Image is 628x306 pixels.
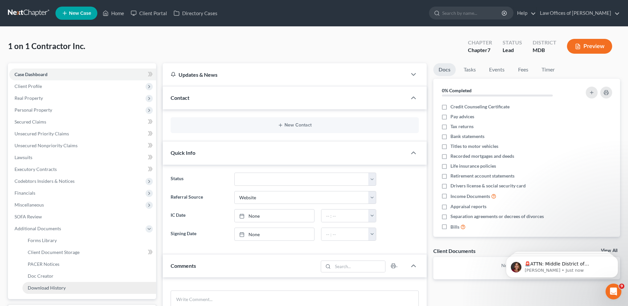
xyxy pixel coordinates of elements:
input: Search... [333,261,385,272]
a: Directory Cases [170,7,221,19]
span: Pay advices [450,113,474,120]
a: Unsecured Priority Claims [9,128,156,140]
span: Codebtors Insiders & Notices [15,178,75,184]
span: 1 on 1 Contractor Inc. [8,41,85,51]
a: None [235,209,314,222]
div: MDB [533,46,556,54]
span: Miscellaneous [15,202,44,208]
div: Updates & News [171,71,399,78]
a: Unsecured Nonpriority Claims [9,140,156,152]
span: Life insurance policies [450,163,496,169]
a: None [235,228,314,240]
span: Contact [171,95,189,101]
span: Bills [450,224,459,230]
iframe: Intercom notifications message [496,242,628,288]
span: Comments [171,263,196,269]
span: Recorded mortgages and deeds [450,153,514,159]
label: IC Date [167,209,231,222]
span: SOFA Review [15,214,42,219]
button: New Contact [176,123,413,128]
span: Case Dashboard [15,71,48,77]
iframe: Intercom live chat [606,284,621,299]
span: 7 [487,47,490,53]
input: Search by name... [442,7,503,19]
a: Doc Creator [22,270,156,282]
span: 9 [619,284,624,289]
span: Titles to motor vehicles [450,143,498,150]
label: Status [167,173,231,186]
span: Credit Counseling Certificate [450,103,510,110]
label: Signing Date [167,228,231,241]
a: SOFA Review [9,211,156,223]
a: Executory Contracts [9,163,156,175]
a: Client Document Storage [22,246,156,258]
a: Timer [536,63,560,76]
span: Financials [15,190,35,196]
div: District [533,39,556,46]
span: Income Documents [450,193,490,200]
span: Unsecured Nonpriority Claims [15,143,78,148]
span: Separation agreements or decrees of divorces [450,213,544,220]
span: Appraisal reports [450,203,486,210]
a: Download History [22,282,156,294]
a: Help [514,7,536,19]
p: No client documents yet. [439,262,615,269]
a: PACER Notices [22,258,156,270]
span: Real Property [15,95,43,101]
span: Quick Info [171,150,195,156]
span: Tax returns [450,123,474,130]
span: New Case [69,11,91,16]
span: Bank statements [450,133,484,140]
a: Law Offices of [PERSON_NAME] [537,7,620,19]
div: Chapter [468,39,492,46]
a: Tasks [458,63,481,76]
a: Docs [433,63,456,76]
span: Doc Creator [28,273,53,279]
div: Status [503,39,522,46]
input: -- : -- [321,209,369,222]
span: Lawsuits [15,154,32,160]
span: Drivers license & social security card [450,182,526,189]
label: Referral Source [167,191,231,204]
a: Case Dashboard [9,69,156,80]
div: Client Documents [433,247,476,254]
span: Client Profile [15,83,42,89]
span: Secured Claims [15,119,46,125]
span: Download History [28,285,66,291]
div: Lead [503,46,522,54]
span: Additional Documents [15,226,61,231]
a: Home [99,7,127,19]
span: Unsecured Priority Claims [15,131,69,136]
a: Forms Library [22,235,156,246]
a: Lawsuits [9,152,156,163]
span: Executory Contracts [15,166,57,172]
span: Client Document Storage [28,249,80,255]
span: PACER Notices [28,261,59,267]
span: Personal Property [15,107,52,113]
a: Events [484,63,510,76]
button: Preview [567,39,612,54]
a: Client Portal [127,7,170,19]
a: Fees [512,63,534,76]
span: Retirement account statements [450,173,514,179]
input: -- : -- [321,228,369,240]
div: Chapter [468,46,492,54]
strong: 0% Completed [442,88,472,93]
a: Secured Claims [9,116,156,128]
span: Forms Library [28,237,57,243]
